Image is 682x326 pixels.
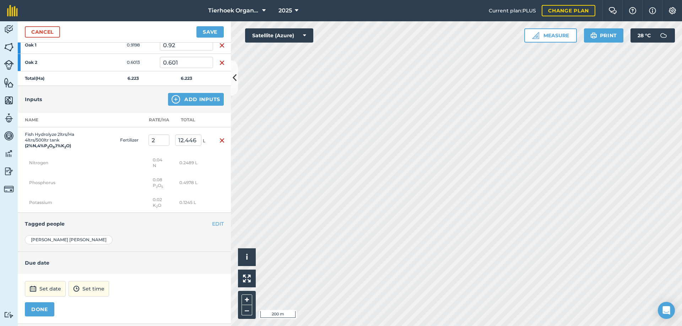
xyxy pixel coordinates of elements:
[219,136,225,145] img: svg+xml;base64,PHN2ZyB4bWxucz0iaHR0cDovL3d3dy53My5vcmcvMjAwMC9zdmciIHdpZHRoPSIxNiIgaGVpZ2h0PSIyNC...
[18,153,146,173] td: Nitrogen
[4,60,14,70] img: svg+xml;base64,PD94bWwgdmVyc2lvbj0iMS4wIiBlbmNvZGluZz0idXRmLTgiPz4KPCEtLSBHZW5lcmF0b3I6IEFkb2JlIE...
[4,131,14,141] img: svg+xml;base64,PD94bWwgdmVyc2lvbj0iMS4wIiBlbmNvZGluZz0idXRmLTgiPz4KPCEtLSBHZW5lcmF0b3I6IEFkb2JlIE...
[25,259,224,267] h4: Due date
[117,127,146,153] td: Fertilizer
[4,77,14,88] img: svg+xml;base64,PHN2ZyB4bWxucz0iaHR0cDovL3d3dy53My5vcmcvMjAwMC9zdmciIHdpZHRoPSI1NiIgaGVpZ2h0PSI2MC...
[4,184,14,194] img: svg+xml;base64,PD94bWwgdmVyc2lvbj0iMS4wIiBlbmNvZGluZz0idXRmLTgiPz4KPCEtLSBHZW5lcmF0b3I6IEFkb2JlIE...
[69,281,109,297] button: Set time
[542,5,595,16] a: Change plan
[4,113,14,123] img: svg+xml;base64,PD94bWwgdmVyc2lvbj0iMS4wIiBlbmNvZGluZz0idXRmLTgiPz4KPCEtLSBHZW5lcmF0b3I6IEFkb2JlIE...
[25,143,71,148] strong: ( 2 % N , 4 % P O , 1 % K O )
[630,28,675,43] button: 28 °C
[242,294,252,305] button: +
[156,205,158,209] sub: 2
[25,235,113,244] div: [PERSON_NAME] [PERSON_NAME]
[73,284,80,293] img: svg+xml;base64,PD94bWwgdmVyc2lvbj0iMS4wIiBlbmNvZGluZz0idXRmLTgiPz4KPCEtLSBHZW5lcmF0b3I6IEFkb2JlIE...
[18,113,89,127] th: Name
[532,32,539,39] img: Ruler icon
[29,284,37,293] img: svg+xml;base64,PD94bWwgdmVyc2lvbj0iMS4wIiBlbmNvZGluZz0idXRmLTgiPz4KPCEtLSBHZW5lcmF0b3I6IEFkb2JlIE...
[7,5,18,16] img: fieldmargin Logo
[181,76,192,81] strong: 6.223
[628,7,637,14] img: A question mark icon
[4,95,14,106] img: svg+xml;base64,PHN2ZyB4bWxucz0iaHR0cDovL3d3dy53My5vcmcvMjAwMC9zdmciIHdpZHRoPSI1NiIgaGVpZ2h0PSI2MC...
[489,7,536,15] span: Current plan : PLUS
[161,185,163,189] sub: 5
[4,166,14,177] img: svg+xml;base64,PD94bWwgdmVyc2lvbj0iMS4wIiBlbmNvZGluZz0idXRmLTgiPz4KPCEtLSBHZW5lcmF0b3I6IEFkb2JlIE...
[172,173,213,193] td: 0.4978 L
[245,28,313,43] button: Satellite (Azure)
[4,42,14,53] img: svg+xml;base64,PHN2ZyB4bWxucz0iaHR0cDovL3d3dy53My5vcmcvMjAwMC9zdmciIHdpZHRoPSI1NiIgaGVpZ2h0PSI2MC...
[53,145,54,149] sub: 5
[590,31,597,40] img: svg+xml;base64,PHN2ZyB4bWxucz0iaHR0cDovL3d3dy53My5vcmcvMjAwMC9zdmciIHdpZHRoPSIxOSIgaGVpZ2h0PSIyNC...
[25,60,80,65] strong: Oak 2
[246,253,248,261] span: i
[212,220,224,228] button: EDIT
[172,127,213,153] td: L
[18,127,89,153] td: Fish Hydrolyze 2ltrs/Ha 4ltrs/500ltr tank
[146,173,172,193] td: 0.08 P O
[584,28,624,43] button: Print
[524,28,577,43] button: Measure
[156,185,158,189] sub: 2
[238,248,256,266] button: i
[107,54,160,71] td: 0.6013
[25,281,66,297] button: Set date
[278,6,292,15] span: 2025
[172,193,213,213] td: 0.1245 L
[64,145,66,149] sub: 2
[25,95,42,103] h4: Inputs
[242,305,252,315] button: –
[25,302,54,316] button: DONE
[219,41,225,50] img: svg+xml;base64,PHN2ZyB4bWxucz0iaHR0cDovL3d3dy53My5vcmcvMjAwMC9zdmciIHdpZHRoPSIxNiIgaGVpZ2h0PSIyNC...
[25,26,60,38] a: Cancel
[4,311,14,318] img: svg+xml;base64,PD94bWwgdmVyc2lvbj0iMS4wIiBlbmNvZGluZz0idXRmLTgiPz4KPCEtLSBHZW5lcmF0b3I6IEFkb2JlIE...
[172,113,213,127] th: Total
[4,148,14,159] img: svg+xml;base64,PD94bWwgdmVyc2lvbj0iMS4wIiBlbmNvZGluZz0idXRmLTgiPz4KPCEtLSBHZW5lcmF0b3I6IEFkb2JlIE...
[172,95,180,104] img: svg+xml;base64,PHN2ZyB4bWxucz0iaHR0cDovL3d3dy53My5vcmcvMjAwMC9zdmciIHdpZHRoPSIxNCIgaGVpZ2h0PSIyNC...
[107,37,160,54] td: 0.9198
[172,153,213,173] td: 0.2489 L
[146,193,172,213] td: 0.02 K O
[25,76,44,81] strong: Total ( Ha )
[128,76,139,81] strong: 6.223
[649,6,656,15] img: svg+xml;base64,PHN2ZyB4bWxucz0iaHR0cDovL3d3dy53My5vcmcvMjAwMC9zdmciIHdpZHRoPSIxNyIgaGVpZ2h0PSIxNy...
[638,28,651,43] span: 28 ° C
[18,173,146,193] td: Phosphorus
[168,93,224,106] button: Add Inputs
[18,193,146,213] td: Potassium
[4,24,14,35] img: svg+xml;base64,PD94bWwgdmVyc2lvbj0iMS4wIiBlbmNvZGluZz0idXRmLTgiPz4KPCEtLSBHZW5lcmF0b3I6IEFkb2JlIE...
[47,145,49,149] sub: 2
[608,7,617,14] img: Two speech bubbles overlapping with the left bubble in the forefront
[656,28,671,43] img: svg+xml;base64,PD94bWwgdmVyc2lvbj0iMS4wIiBlbmNvZGluZz0idXRmLTgiPz4KPCEtLSBHZW5lcmF0b3I6IEFkb2JlIE...
[668,7,677,14] img: A cog icon
[25,42,80,48] strong: Oak 1
[658,302,675,319] div: Open Intercom Messenger
[146,113,172,127] th: Rate/ Ha
[25,220,224,228] h4: Tagged people
[196,26,224,38] button: Save
[146,153,172,173] td: 0.04 N
[243,275,251,282] img: Four arrows, one pointing top left, one top right, one bottom right and the last bottom left
[208,6,259,15] span: Tierhoek Organic Farm
[219,59,225,67] img: svg+xml;base64,PHN2ZyB4bWxucz0iaHR0cDovL3d3dy53My5vcmcvMjAwMC9zdmciIHdpZHRoPSIxNiIgaGVpZ2h0PSIyNC...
